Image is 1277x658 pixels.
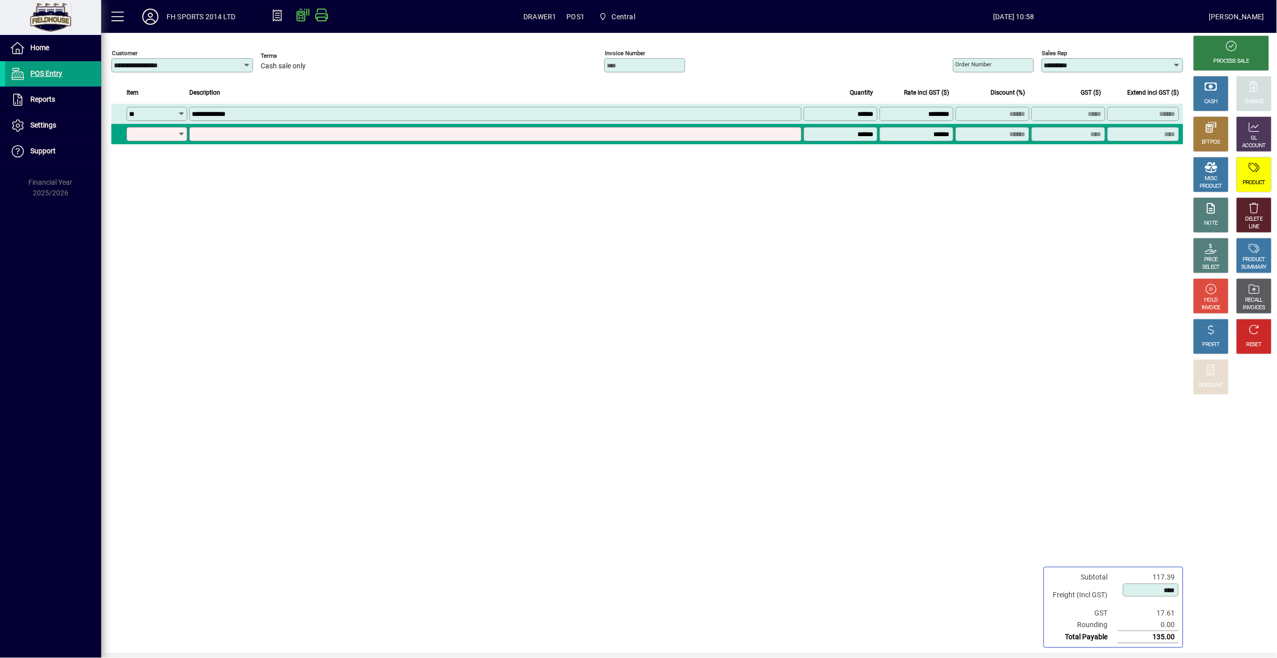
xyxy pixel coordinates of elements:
div: PRODUCT [1243,179,1265,187]
td: 0.00 [1118,619,1179,631]
td: Total Payable [1048,631,1118,643]
td: 135.00 [1118,631,1179,643]
div: [PERSON_NAME] [1209,9,1264,25]
div: ACCOUNT [1243,142,1266,150]
div: INVOICE [1202,304,1220,312]
span: Cash sale only [261,62,306,70]
span: Rate incl GST ($) [904,87,950,98]
span: Extend incl GST ($) [1128,87,1179,98]
mat-label: Invoice number [605,50,645,57]
div: CASH [1205,98,1218,106]
div: FH SPORTS 2014 LTD [167,9,235,25]
span: Quantity [850,87,874,98]
div: EFTPOS [1202,139,1221,146]
div: RESET [1247,341,1262,349]
td: Subtotal [1048,571,1118,583]
div: NOTE [1205,220,1218,227]
button: Profile [134,8,167,26]
div: INVOICES [1243,304,1265,312]
span: [DATE] 10:58 [819,9,1209,25]
div: LINE [1249,223,1259,231]
td: Rounding [1048,619,1118,631]
mat-label: Sales rep [1042,50,1067,57]
span: Description [189,87,220,98]
a: Reports [5,87,101,112]
span: Central [595,8,639,26]
span: Support [30,147,56,155]
a: Home [5,35,101,61]
div: PRICE [1205,256,1218,264]
span: Central [612,9,635,25]
div: PRODUCT [1200,183,1222,190]
span: GST ($) [1081,87,1101,98]
div: DELETE [1246,216,1263,223]
div: SUMMARY [1242,264,1267,271]
mat-label: Customer [112,50,138,57]
span: Reports [30,95,55,103]
mat-label: Order number [956,61,992,68]
div: PRODUCT [1243,256,1265,264]
div: MISC [1205,175,1217,183]
span: Item [127,87,139,98]
div: GL [1251,135,1258,142]
span: Terms [261,53,321,59]
span: DRAWER1 [523,9,556,25]
span: Discount (%) [991,87,1025,98]
div: SELECT [1203,264,1220,271]
div: PROFIT [1203,341,1220,349]
div: HOLD [1205,297,1218,304]
span: Settings [30,121,56,129]
a: Support [5,139,101,164]
td: 117.39 [1118,571,1179,583]
td: 17.61 [1118,607,1179,619]
a: Settings [5,113,101,138]
div: CHARGE [1245,98,1264,106]
span: Home [30,44,49,52]
div: DISCOUNT [1199,382,1223,389]
div: PROCESS SALE [1214,58,1249,65]
td: GST [1048,607,1118,619]
div: RECALL [1246,297,1263,304]
td: Freight (Incl GST) [1048,583,1118,607]
span: POS1 [567,9,585,25]
span: POS Entry [30,69,62,77]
